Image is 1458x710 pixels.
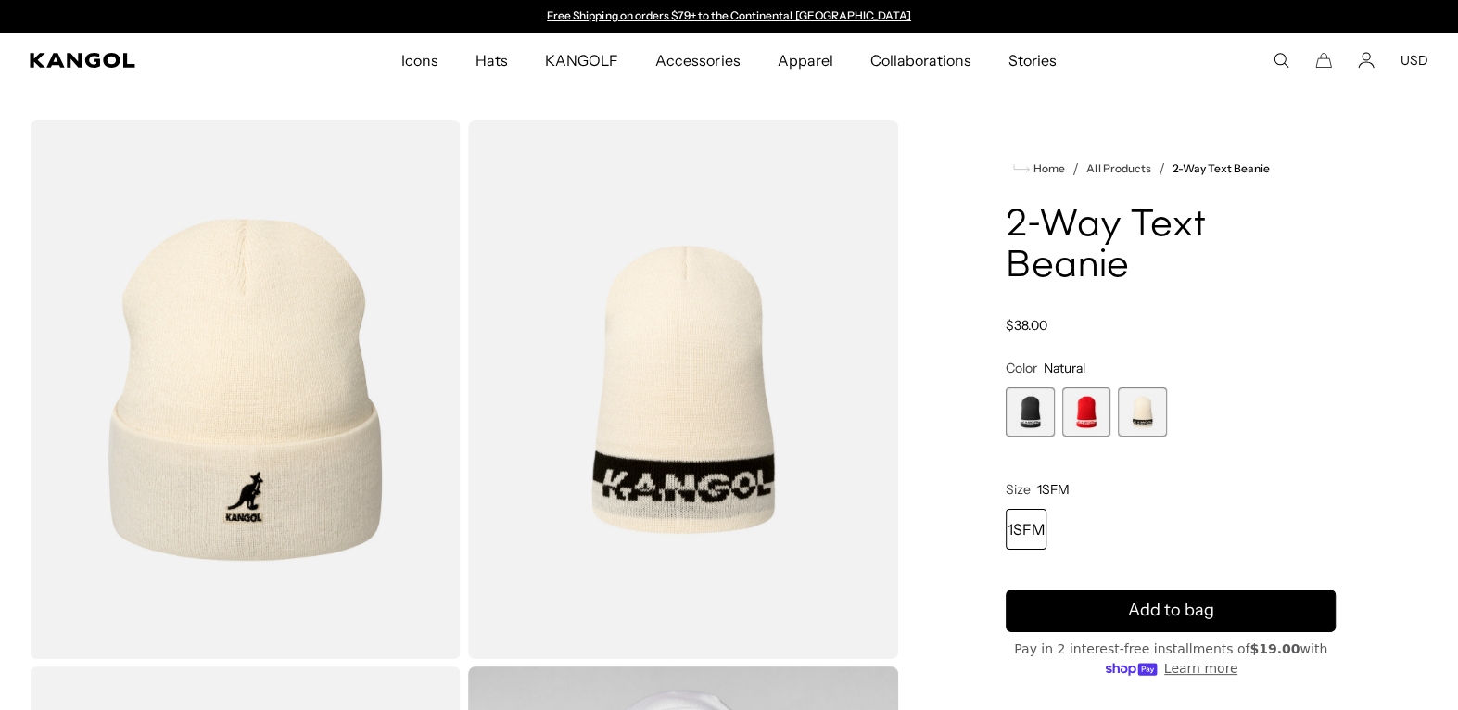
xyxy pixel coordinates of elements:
a: Hats [457,33,526,87]
img: color-natural [30,120,461,659]
slideshow-component: Announcement bar [539,9,920,24]
span: Icons [401,33,438,87]
label: Black [1006,387,1055,437]
div: 1SFM [1006,509,1046,550]
label: Natural [1118,387,1167,437]
span: Hats [475,33,508,87]
span: Home [1030,162,1065,175]
div: 3 of 3 [1118,387,1167,437]
a: 2-Way Text Beanie [1173,162,1270,175]
span: $38.00 [1006,317,1047,334]
a: Collaborations [852,33,990,87]
img: color-natural [468,120,899,659]
nav: breadcrumbs [1006,158,1336,180]
summary: Search here [1273,52,1289,69]
span: Collaborations [870,33,971,87]
a: Icons [383,33,457,87]
span: 1SFM [1037,481,1070,498]
h1: 2-Way Text Beanie [1006,206,1336,287]
button: Cart [1315,52,1332,69]
button: USD [1401,52,1428,69]
li: / [1151,158,1165,180]
a: Stories [990,33,1075,87]
span: Accessories [655,33,740,87]
span: Stories [1008,33,1057,87]
div: Announcement [539,9,920,24]
a: KANGOLF [526,33,637,87]
a: Home [1013,160,1065,177]
div: 1 of 3 [1006,387,1055,437]
a: Apparel [758,33,851,87]
span: Natural [1044,360,1085,376]
a: All Products [1086,162,1150,175]
span: KANGOLF [545,33,618,87]
span: Size [1006,481,1031,498]
label: Red [1062,387,1111,437]
a: Kangol [30,53,265,68]
a: Account [1358,52,1375,69]
span: Add to bag [1128,598,1214,623]
li: / [1065,158,1079,180]
button: Add to bag [1006,590,1336,632]
a: Free Shipping on orders $79+ to the Continental [GEOGRAPHIC_DATA] [547,8,911,22]
a: Accessories [637,33,758,87]
div: 1 of 2 [539,9,920,24]
span: Color [1006,360,1037,376]
span: Apparel [777,33,832,87]
div: 2 of 3 [1062,387,1111,437]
